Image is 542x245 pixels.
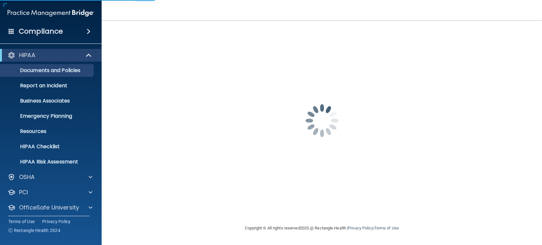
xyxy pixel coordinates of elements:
[4,159,91,165] p: HIPAA Risk Assessment
[8,189,92,196] a: PCI
[4,128,91,135] p: Resources
[4,143,91,150] p: HIPAA Checklist
[8,173,92,181] a: OSHA
[8,218,35,225] a: Terms of Use
[4,67,91,74] p: Documents and Policies
[374,226,398,230] a: Terms of Use
[8,7,94,19] img: PMB logo
[19,189,28,196] p: PCI
[19,51,35,59] p: HIPAA
[4,83,91,89] p: Report an Incident
[206,218,438,238] div: Copyright © All rights reserved 2025 @ Rectangle Health | |
[348,226,373,230] a: Privacy Policy
[19,204,79,211] p: OfficeSafe University
[42,218,71,225] a: Privacy Policy
[290,89,354,152] img: spinner.e123f6fc.gif
[8,51,92,59] a: HIPAA
[19,27,63,36] h4: Compliance
[8,204,92,211] a: OfficeSafe University
[19,173,35,181] p: OSHA
[4,113,91,119] p: Emergency Planning
[4,98,91,104] p: Business Associates
[8,227,60,234] span: Ⓒ Rectangle Health 2024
